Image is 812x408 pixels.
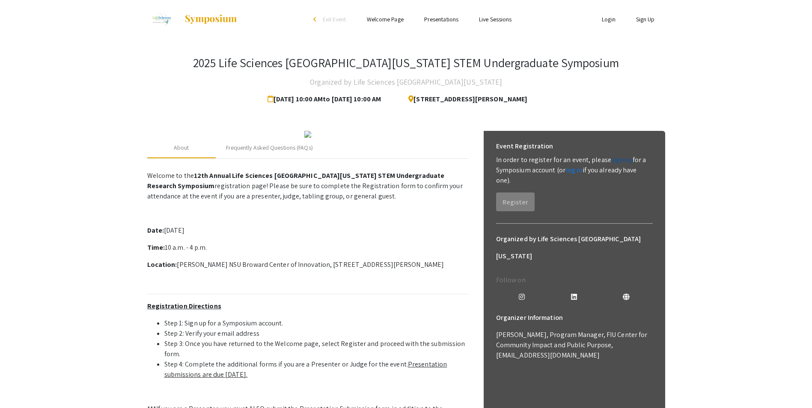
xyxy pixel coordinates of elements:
h6: Organizer Information [496,309,653,326]
span: Exit Event [323,15,346,23]
strong: Location: [147,260,177,269]
p: [PERSON_NAME], Program Manager, FIU Center for Community Impact and Public Purpose, [EMAIL_ADDRES... [496,330,653,361]
a: Live Sessions [479,15,512,23]
p: Follow on [496,275,653,285]
img: Symposium by ForagerOne [184,14,238,24]
a: Sign Up [636,15,655,23]
h3: 2025 Life Sciences [GEOGRAPHIC_DATA][US_STATE] STEM Undergraduate Symposium [193,56,619,70]
div: arrow_back_ios [313,17,318,22]
li: Step 3: Once you have returned to the Welcome page, select Register and proceed with the submissi... [164,339,468,359]
h4: Organized by Life Sciences [GEOGRAPHIC_DATA][US_STATE] [310,74,502,91]
iframe: Chat [6,370,36,402]
a: 2025 Life Sciences South Florida STEM Undergraduate Symposium [147,9,238,30]
li: Step 1: Sign up for a Symposium account. [164,318,468,328]
p: In order to register for an event, please for a Symposium account (or if you already have one). [496,155,653,186]
div: Frequently Asked Questions (FAQs) [226,143,313,152]
strong: Date: [147,226,164,235]
u: Presentation submissions are due [DATE]. [164,360,447,379]
strong: 12th Annual Life Sciences [GEOGRAPHIC_DATA][US_STATE] STEM Undergraduate Research Symposium [147,171,445,190]
strong: Time: [147,243,165,252]
span: [DATE] 10:00 AM to [DATE] 10:00 AM [268,91,384,108]
p: [PERSON_NAME] NSU Broward Center of Innovation, [STREET_ADDRESS][PERSON_NAME] [147,260,468,270]
h6: Event Registration [496,138,553,155]
h6: Organized by Life Sciences [GEOGRAPHIC_DATA][US_STATE] [496,231,653,265]
a: sign up [611,155,633,164]
a: Presentations [424,15,458,23]
p: [DATE] [147,225,468,236]
img: 2025 Life Sciences South Florida STEM Undergraduate Symposium [147,9,176,30]
li: Step 2: Verify your email address [164,328,468,339]
p: 10 a.m. - 4 p.m. [147,242,468,253]
span: [STREET_ADDRESS][PERSON_NAME] [402,91,527,108]
li: Step 4: Complete the additional forms if you are a Presenter or Judge for the event. [164,359,468,380]
div: About [174,143,189,152]
img: 32153a09-f8cb-4114-bf27-cfb6bc84fc69.png [304,131,311,138]
p: Welcome to the registration page! Please be sure to complete the Registration form to confirm you... [147,171,468,201]
a: Login [602,15,616,23]
a: log in [565,166,583,174]
u: Registration Directions [147,302,221,310]
button: Register [496,192,535,211]
a: Welcome Page [367,15,404,23]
